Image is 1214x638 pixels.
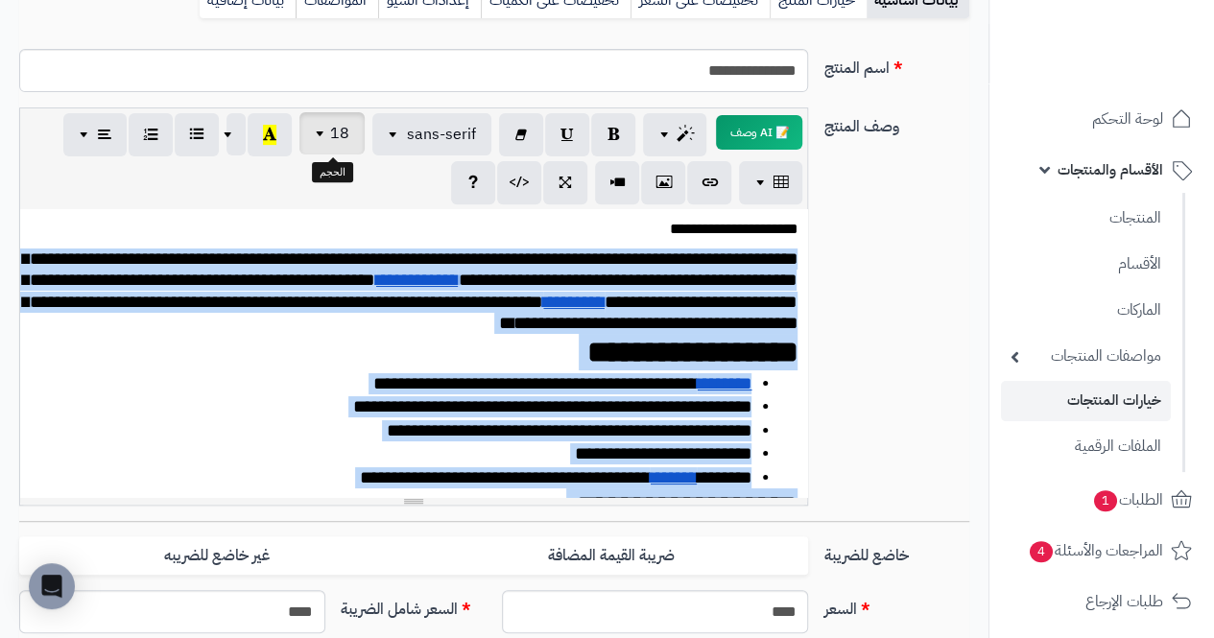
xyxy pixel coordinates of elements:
label: غير خاضع للضريبه [19,536,414,576]
div: Open Intercom Messenger [29,563,75,609]
a: المنتجات [1001,198,1171,239]
a: الطلبات1 [1001,477,1202,523]
label: خاضع للضريبة [816,536,977,567]
a: الملفات الرقمية [1001,426,1171,467]
button: 18 [299,112,365,154]
a: الماركات [1001,290,1171,331]
span: طلبات الإرجاع [1085,588,1163,615]
a: لوحة التحكم [1001,96,1202,142]
span: sans-serif [407,123,476,146]
span: المراجعات والأسئلة [1028,537,1163,564]
span: 1 [1094,490,1117,511]
a: خيارات المنتجات [1001,381,1171,420]
a: طلبات الإرجاع [1001,579,1202,625]
button: sans-serif [372,113,491,155]
label: السعر شامل الضريبة [333,590,494,621]
button: 📝 AI وصف [716,115,802,150]
a: الأقسام [1001,244,1171,285]
span: لوحة التحكم [1092,106,1163,132]
div: الحجم [312,162,353,183]
span: الأقسام والمنتجات [1058,156,1163,183]
span: 18 [330,122,349,145]
span: 4 [1030,541,1053,562]
a: المراجعات والأسئلة4 [1001,528,1202,574]
label: اسم المنتج [816,49,977,80]
span: الطلبات [1092,486,1163,513]
label: ضريبة القيمة المضافة [414,536,808,576]
img: logo-2.png [1083,54,1196,94]
label: السعر [816,590,977,621]
label: وصف المنتج [816,107,977,138]
a: مواصفات المنتجات [1001,336,1171,377]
